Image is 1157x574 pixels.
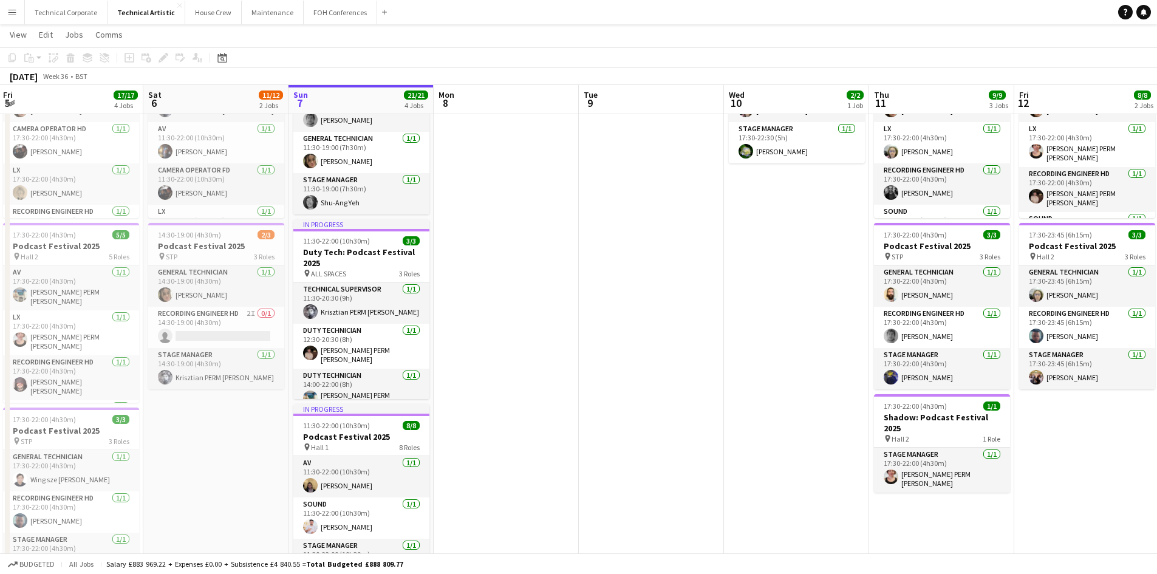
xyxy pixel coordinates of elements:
h3: Shadow: Podcast Festival 2025 [874,412,1010,434]
span: 10 [727,96,745,110]
button: House Crew [185,1,242,24]
app-card-role: General Technician1/117:30-22:00 (4h30m)Wing sze [PERSON_NAME] [3,450,139,491]
span: 11 [872,96,889,110]
div: In progress [293,219,429,229]
span: 9 [582,96,598,110]
span: STP [166,252,177,261]
h3: Podcast Festival 2025 [874,241,1010,251]
span: 2/2 [847,91,864,100]
span: 11:30-22:00 (10h30m) [303,236,370,245]
app-card-role: Stage Manager1/117:30-22:00 (4h30m)[PERSON_NAME] [3,533,139,574]
app-card-role: AV1/111:30-22:00 (10h30m)[PERSON_NAME] [148,122,284,163]
span: 17:30-22:00 (4h30m) [884,230,947,239]
span: 3 Roles [1125,252,1145,261]
app-card-role: Camera Operator HD1/117:30-22:00 (4h30m)[PERSON_NAME] [3,122,139,163]
app-card-role: Stage Manager1/117:30-22:30 (5h)[PERSON_NAME] [729,122,865,163]
h3: Podcast Festival 2025 [293,431,429,442]
span: 11/12 [259,91,283,100]
app-card-role: Recording Engineer HD1/117:30-22:00 (4h30m)[PERSON_NAME] [PERSON_NAME] [3,355,139,400]
span: 8 [437,96,454,110]
app-card-role: Sound1/111:30-22:00 (10h30m)[PERSON_NAME] [293,497,429,539]
span: 3 Roles [399,269,420,278]
span: Hall 2 [21,252,38,261]
app-job-card: 11:30-22:00 (10h30m)9/9Podcast Festival 2025 Hall 19 RolesTechnical Supervisor1/111:30-14:30 (3h)... [148,38,284,218]
app-card-role: Recording Engineer HD1/117:30-22:00 (4h30m)[PERSON_NAME] [874,307,1010,348]
app-card-role: Stage Manager1/111:30-19:00 (7h30m)Shu-Ang Yeh [293,173,429,214]
app-job-card: 17:30-22:00 (4h30m)5/5Podcast Festival 2025 Hall 25 RolesAV1/117:30-22:00 (4h30m)[PERSON_NAME]LX1... [874,38,1010,218]
app-card-role: Recording Engineer HD1/117:30-22:00 (4h30m)[PERSON_NAME] [874,163,1010,205]
button: FOH Conferences [304,1,377,24]
app-card-role: Technical Supervisor1/111:30-20:30 (9h)Krisztian PERM [PERSON_NAME] [293,282,429,324]
app-card-role: General Technician1/111:30-19:00 (7h30m)[PERSON_NAME] [293,132,429,173]
span: 3 Roles [109,437,129,446]
div: In progress11:30-22:00 (10h30m)3/3Duty Tech: Podcast Festival 2025 ALL SPACES3 RolesTechnical Sup... [293,219,429,399]
div: In progress [293,404,429,414]
h3: Podcast Festival 2025 [1019,241,1155,251]
a: Comms [90,27,128,43]
span: Sat [148,89,162,100]
app-card-role: LX1/111:30-22:00 (10h30m) [148,205,284,246]
a: Jobs [60,27,88,43]
app-job-card: 17:30-22:00 (4h30m)3/3Podcast Festival 2025 STP3 RolesGeneral Technician1/117:30-22:00 (4h30m)[PE... [874,223,1010,389]
app-card-role: Recording Engineer HD1/117:30-22:00 (4h30m)[PERSON_NAME] PERM [PERSON_NAME] [1019,167,1155,212]
span: 5/5 [112,230,129,239]
span: 14:30-19:00 (4h30m) [158,230,221,239]
app-card-role: LX1/117:30-22:00 (4h30m)[PERSON_NAME] PERM [PERSON_NAME] [1019,122,1155,167]
span: 3/3 [983,230,1000,239]
span: STP [21,437,32,446]
span: ALL SPACES [311,269,346,278]
app-card-role: Stage Manager1/117:30-22:00 (4h30m)[PERSON_NAME] PERM [PERSON_NAME] [874,448,1010,493]
span: Fri [1019,89,1029,100]
app-card-role: Duty Technician1/112:30-20:30 (8h)[PERSON_NAME] PERM [PERSON_NAME] [293,324,429,369]
div: [DATE] [10,70,38,83]
span: 3 Roles [254,252,275,261]
app-card-role: General Technician1/117:30-23:45 (6h15m)[PERSON_NAME] [1019,265,1155,307]
div: 3 Jobs [989,101,1008,110]
app-card-role: Recording Engineer HD1/117:30-23:45 (6h15m)[PERSON_NAME] [1019,307,1155,348]
span: 3/3 [112,415,129,424]
app-card-role: LX1/117:30-22:00 (4h30m)[PERSON_NAME] [3,163,139,205]
span: 5 [1,96,13,110]
span: 8/8 [403,421,420,430]
app-job-card: 17:30-22:00 (4h30m)5/5Podcast Festival 2025 Hall 25 RolesAV1/117:30-22:00 (4h30m)[PERSON_NAME] PE... [3,223,139,403]
button: Budgeted [6,558,56,571]
app-card-role: AV1/117:30-22:00 (4h30m)[PERSON_NAME] PERM [PERSON_NAME] [3,265,139,310]
app-card-role: Stage Manager1/117:30-22:00 (4h30m)[PERSON_NAME] [874,348,1010,389]
span: All jobs [67,559,96,569]
app-card-role: General Technician1/117:30-22:00 (4h30m)[PERSON_NAME] [874,265,1010,307]
span: Hall 2 [892,434,909,443]
span: Tue [584,89,598,100]
app-card-role: Stage Manager1/117:30-23:45 (6h15m)[PERSON_NAME] [1019,348,1155,389]
h3: Podcast Festival 2025 [148,241,284,251]
button: Technical Artistic [108,1,185,24]
app-card-role: Sound1/1 [3,400,139,442]
span: 9/9 [989,91,1006,100]
app-card-role: Stage Manager1/114:30-19:00 (4h30m)Krisztian PERM [PERSON_NAME] [148,348,284,389]
span: Week 36 [40,72,70,81]
span: Thu [874,89,889,100]
h3: Podcast Festival 2025 [3,241,139,251]
span: 8 Roles [399,443,420,452]
app-card-role: Duty Technician1/114:00-22:00 (8h)[PERSON_NAME] PERM [PERSON_NAME] [293,369,429,414]
div: 4 Jobs [404,101,428,110]
span: Wed [729,89,745,100]
div: Salary £883 969.22 + Expenses £0.00 + Subsistence £4 840.55 = [106,559,403,569]
app-card-role: AV1/111:30-22:00 (10h30m)[PERSON_NAME] [293,456,429,497]
app-card-role: LX1/117:30-22:00 (4h30m)[PERSON_NAME] [874,122,1010,163]
button: Maintenance [242,1,304,24]
div: 2 Jobs [1135,101,1153,110]
span: Fri [3,89,13,100]
span: 7 [292,96,308,110]
span: 21/21 [404,91,428,100]
app-card-role: LX1/117:30-22:00 (4h30m)[PERSON_NAME] PERM [PERSON_NAME] [3,310,139,355]
app-job-card: 14:30-19:00 (4h30m)2/3Podcast Festival 2025 STP3 RolesGeneral Technician1/114:30-19:00 (4h30m)[PE... [148,223,284,389]
div: 17:30-23:45 (6h15m)3/3Podcast Festival 2025 Hall 23 RolesGeneral Technician1/117:30-23:45 (6h15m)... [1019,223,1155,389]
app-card-role: General Technician1/114:30-19:00 (4h30m)[PERSON_NAME] [148,265,284,307]
span: Hall 2 [1037,252,1054,261]
a: Edit [34,27,58,43]
div: BST [75,72,87,81]
span: 17/17 [114,91,138,100]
